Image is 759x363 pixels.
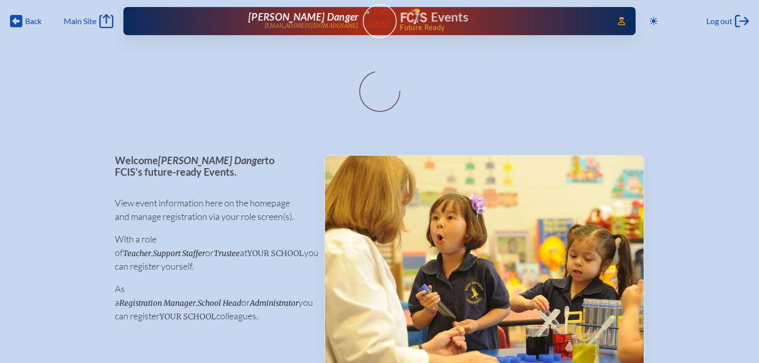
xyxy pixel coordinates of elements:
p: As a , or you can register colleagues. [115,282,308,323]
span: your school [247,249,304,258]
span: [PERSON_NAME] Danger [248,11,358,23]
span: Back [25,16,42,26]
span: Support Staffer [153,249,205,258]
span: Trustee [214,249,240,258]
div: FCIS Events — Future ready [401,8,604,31]
a: [PERSON_NAME] Danger[EMAIL_ADDRESS][DOMAIN_NAME] [156,11,359,31]
span: Teacher [123,249,151,258]
span: School Head [198,298,241,308]
span: Main Site [64,16,96,26]
span: Administrator [250,298,298,308]
p: [EMAIL_ADDRESS][DOMAIN_NAME] [264,23,359,29]
span: Future Ready [400,24,603,31]
span: [PERSON_NAME] Danger [158,154,265,166]
p: View event information here on the homepage and manage registration via your role screen(s). [115,196,308,223]
img: User Avatar [358,4,401,30]
a: Main Site [64,14,113,28]
span: Log out [706,16,732,26]
span: Registration Manager [119,298,196,308]
p: Welcome to FCIS’s future-ready Events. [115,155,308,177]
a: User Avatar [363,4,397,38]
p: With a role of , or at you can register yourself. [115,232,308,273]
span: your school [160,312,216,321]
